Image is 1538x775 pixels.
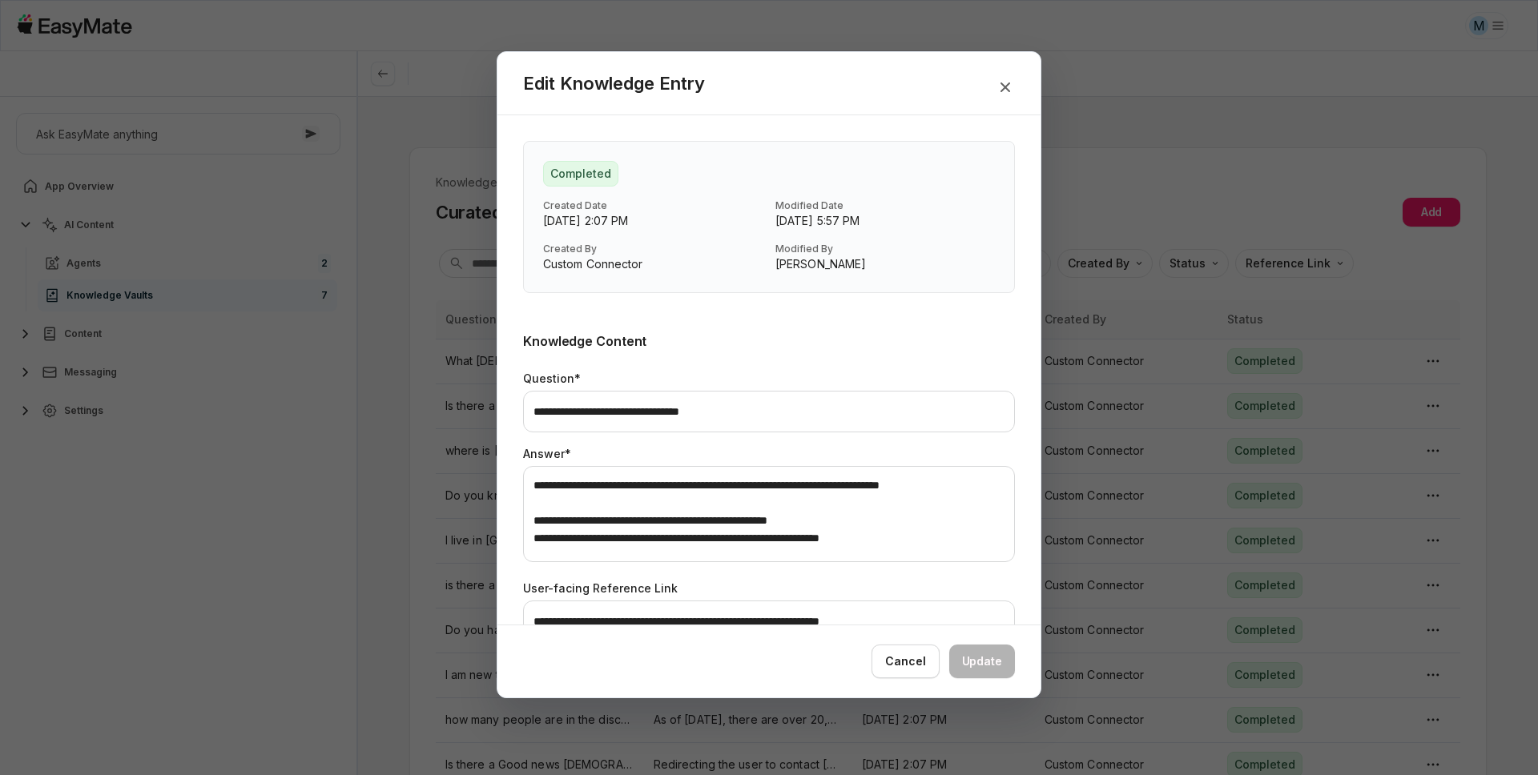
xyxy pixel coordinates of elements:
p: Created By [543,243,763,255]
div: Edit Knowledge Entry [523,71,705,95]
div: Completed [543,161,618,187]
p: Custom Connector [543,255,763,273]
p: Knowledge Content [523,331,1015,351]
button: Cancel [872,644,939,678]
p: Modified By [775,243,995,255]
p: [PERSON_NAME] [775,255,995,273]
p: Created Date [543,199,763,212]
p: [DATE] 2:07 PM [543,212,763,230]
p: [DATE] 5:57 PM [775,212,995,230]
p: Modified Date [775,199,995,212]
